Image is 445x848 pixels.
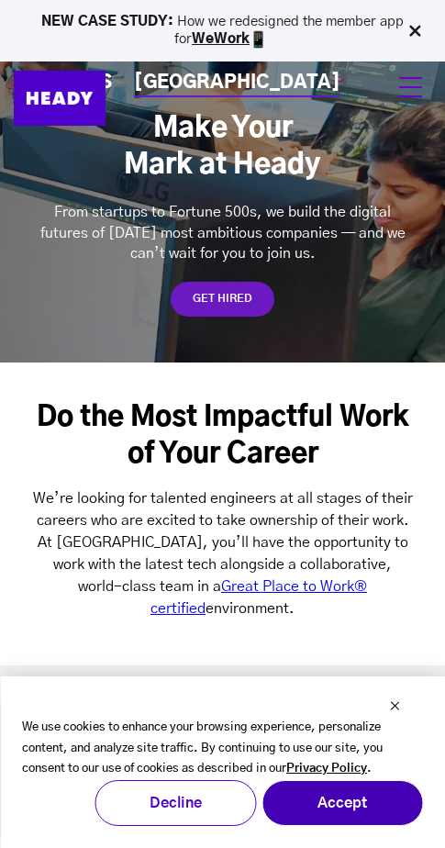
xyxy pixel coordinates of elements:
[250,30,268,49] img: app emoji
[389,698,400,718] button: Dismiss cookie banner
[286,759,367,780] a: Privacy Policy
[95,780,256,826] button: Decline
[22,718,423,780] p: We use cookies to enhance your browsing experience, personalize content, and analyze site traffic...
[192,32,250,46] a: WeWork
[41,15,177,28] strong: NEW CASE STUDY:
[33,491,413,594] span: We’re looking for talented engineers at all stages of their careers who are excited to take owner...
[30,399,415,473] h3: Do the Most Impactful Work of Your Career
[171,282,274,317] a: GET HIRED
[37,13,408,49] p: How we redesigned the member app for
[14,71,106,126] img: Heady_Logo_Web-01 (1)
[206,601,295,616] span: environment.
[150,579,367,616] a: Great Place to Work® certified
[406,22,424,40] img: Close Bar
[122,110,324,184] h1: Make Your Mark at Heady
[261,780,423,826] button: Accept
[32,202,413,263] div: From startups to Fortune 500s, we build the digital futures of [DATE] most ambitious companies — ...
[193,282,252,317] div: GET HIRED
